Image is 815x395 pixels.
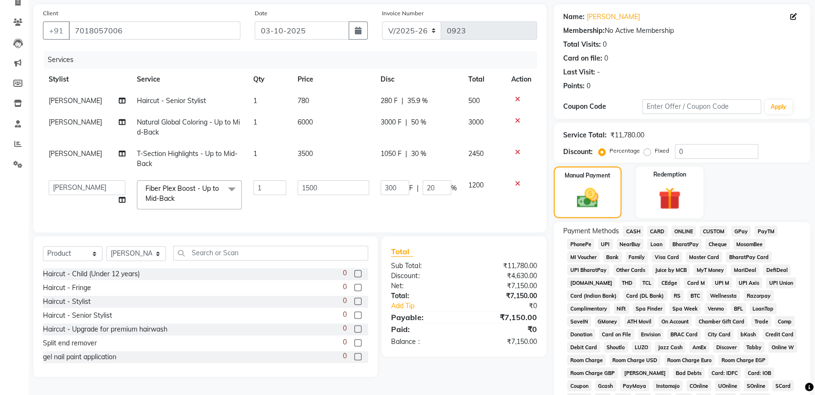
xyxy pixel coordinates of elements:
[175,194,179,203] a: x
[464,312,544,323] div: ₹7,150.00
[567,342,600,353] span: Debit Card
[598,239,613,249] span: UPI
[563,53,602,63] div: Card on file:
[617,239,644,249] span: NearBuy
[384,281,464,291] div: Net:
[563,102,642,112] div: Coupon Code
[131,69,248,90] th: Service
[343,323,347,333] span: 0
[669,303,701,314] span: Spa Week
[44,51,544,69] div: Services
[623,226,643,237] span: CASH
[651,251,682,262] span: Visa Card
[343,268,347,278] span: 0
[708,367,741,378] span: Card: IDFC
[343,296,347,306] span: 0
[567,316,591,327] span: SaveIN
[599,329,634,340] span: Card on File
[343,282,347,292] span: 0
[411,117,426,127] span: 50 %
[567,264,609,275] span: UPI BharatPay
[253,118,257,126] span: 1
[43,324,167,334] div: Haircut - Upgrade for premium hairwash
[705,239,730,249] span: Cheque
[658,316,691,327] span: On Account
[43,297,91,307] div: Haircut - Stylist
[563,40,601,50] div: Total Visits:
[567,290,619,301] span: Card (Indian Bank)
[712,277,732,288] span: UPI M
[384,301,477,311] a: Add Tip
[763,329,797,340] span: Credit Card
[652,264,690,275] span: Juice by MCB
[381,149,402,159] span: 1050 F
[384,323,464,335] div: Paid:
[671,226,696,237] span: ONLINE
[137,96,206,105] span: Haircut - Senior Stylist
[715,380,740,391] span: UOnline
[718,354,768,365] span: Room Charge EGP
[298,118,313,126] span: 6000
[567,380,591,391] span: Coupon
[384,271,464,281] div: Discount:
[464,337,544,347] div: ₹7,150.00
[407,96,428,106] span: 35.9 %
[137,149,237,168] span: T-Section Highlights - Up to Mid-Back
[563,147,593,157] div: Discount:
[292,69,374,90] th: Price
[468,96,480,105] span: 500
[614,303,629,314] span: Nift
[391,247,413,257] span: Total
[173,246,368,260] input: Search or Scan
[464,291,544,301] div: ₹7,150.00
[733,239,766,249] span: MosamBee
[610,130,644,140] div: ₹11,780.00
[384,261,464,271] div: Sub Total:
[693,264,727,275] span: MyT Money
[381,117,402,127] span: 3000 F
[563,226,619,236] span: Payment Methods
[743,290,774,301] span: Razorpay
[255,9,268,18] label: Date
[647,239,665,249] span: Loan
[686,380,711,391] span: COnline
[567,303,610,314] span: Complimentary
[638,329,664,340] span: Envision
[765,100,792,114] button: Apply
[667,329,701,340] span: BRAC Card
[563,26,605,36] div: Membership:
[69,21,240,40] input: Search by Name/Mobile/Email/Code
[655,342,685,353] span: Jazz Cash
[744,367,774,378] span: Card: IOB
[384,337,464,347] div: Balance :
[731,264,759,275] span: MariDeal
[587,12,640,22] a: [PERSON_NAME]
[43,352,116,362] div: gel nail paint application
[647,226,668,237] span: CARD
[248,69,292,90] th: Qty
[563,26,801,36] div: No Active Membership
[689,342,709,353] span: AmEx
[619,277,636,288] span: THD
[603,40,607,50] div: 0
[772,380,794,391] span: SCard
[43,269,140,279] div: Haircut - Child (Under 12 years)
[713,342,740,353] span: Discover
[669,239,702,249] span: BharatPay
[563,81,585,91] div: Points:
[623,290,667,301] span: Card (DL Bank)
[343,310,347,320] span: 0
[567,329,595,340] span: Donation
[411,149,426,159] span: 30 %
[621,367,669,378] span: [PERSON_NAME]
[707,290,740,301] span: Wellnessta
[137,118,240,136] span: Natural Global Coloring - Up to Mid-Back
[468,181,484,189] span: 1200
[477,301,544,311] div: ₹0
[506,69,537,90] th: Action
[775,316,795,327] span: Comp
[604,342,628,353] span: Shoutlo
[595,316,620,327] span: GMoney
[463,69,506,90] th: Total
[563,67,595,77] div: Last Visit:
